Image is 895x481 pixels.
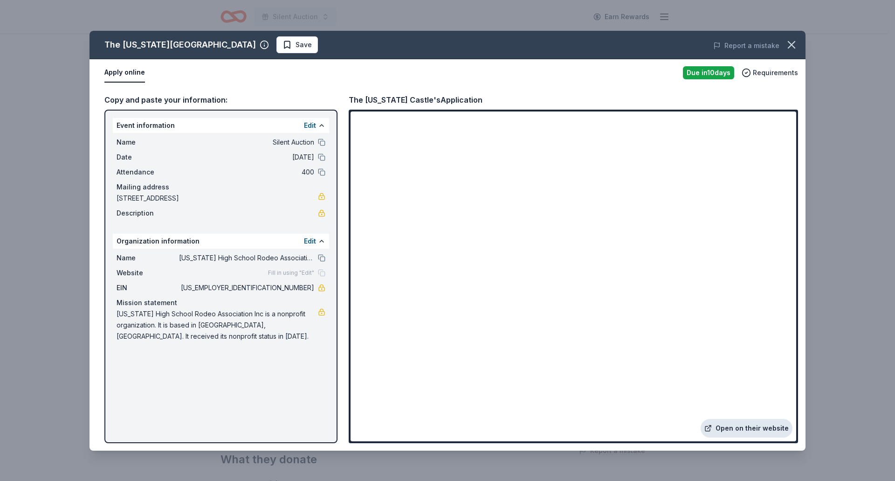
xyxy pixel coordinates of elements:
[179,152,314,163] span: [DATE]
[276,36,318,53] button: Save
[179,282,314,293] span: [US_EMPLOYER_IDENTIFICATION_NUMBER]
[117,308,318,342] span: [US_STATE] High School Rodeo Association Inc is a nonprofit organization. It is based in [GEOGRAP...
[713,40,779,51] button: Report a mistake
[117,167,179,178] span: Attendance
[117,193,318,204] span: [STREET_ADDRESS]
[742,67,798,78] button: Requirements
[117,152,179,163] span: Date
[179,167,314,178] span: 400
[113,234,329,249] div: Organization information
[117,137,179,148] span: Name
[104,94,337,106] div: Copy and paste your information:
[296,39,312,50] span: Save
[104,63,145,83] button: Apply online
[268,269,314,277] span: Fill in using "Edit"
[179,252,314,264] span: [US_STATE] High School Rodeo Association Inc
[113,118,329,133] div: Event information
[304,236,316,247] button: Edit
[753,67,798,78] span: Requirements
[117,297,325,308] div: Mission statement
[304,120,316,131] button: Edit
[117,252,179,264] span: Name
[179,137,314,148] span: Silent Auction
[117,282,179,293] span: EIN
[117,267,179,279] span: Website
[117,181,325,193] div: Mailing address
[117,208,179,219] span: Description
[104,37,256,52] div: The [US_STATE][GEOGRAPHIC_DATA]
[683,66,734,79] div: Due in 10 days
[349,94,482,106] div: The [US_STATE] Castle's Application
[701,419,792,438] a: Open on their website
